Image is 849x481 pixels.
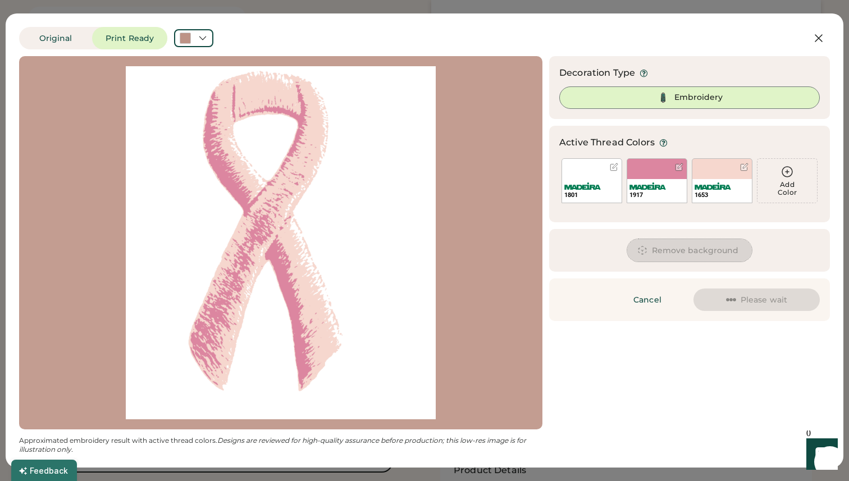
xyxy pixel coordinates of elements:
img: Thread%20Selected.svg [656,91,670,104]
div: 1653 [695,191,750,199]
button: Remove background [627,239,752,262]
img: Madeira%20Logo.svg [564,182,601,190]
div: 1917 [629,191,684,199]
div: Approximated embroidery result with active thread colors. [19,436,542,454]
div: 1801 [564,191,619,199]
img: Madeira%20Logo.svg [629,182,666,190]
em: Designs are reviewed for high-quality assurance before production; this low-res image is for illu... [19,436,528,453]
div: Active Thread Colors [559,136,655,149]
div: Decoration Type [559,66,635,80]
img: Madeira%20Logo.svg [695,182,731,190]
iframe: Front Chat [796,430,844,479]
div: Embroidery [674,92,723,103]
button: Original [19,27,92,49]
button: Print Ready [92,27,167,49]
button: Cancel [608,288,687,311]
div: Add Color [757,181,817,196]
button: Please wait [693,288,820,311]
